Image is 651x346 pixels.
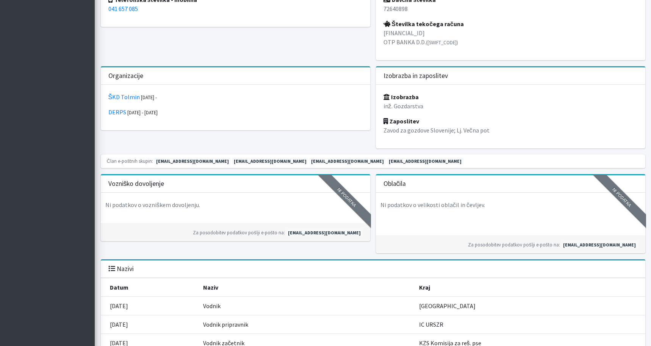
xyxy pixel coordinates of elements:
a: DERPS [108,108,126,116]
span: [EMAIL_ADDRESS][DOMAIN_NAME] [387,158,463,165]
p: Zavod za gozdove Slovenije; Lj. Večna pot [383,126,638,135]
td: Vodnik pripravnik [199,315,414,334]
strong: Številka tekočega računa [383,20,464,28]
small: Za posodobitev podatkov pošlji e-pošto na: [468,242,560,248]
small: Za posodobitev podatkov pošlji e-pošto na: [193,229,285,235]
h3: Izobrazba in zaposlitev [383,72,448,80]
div: Ni podatka [311,162,382,232]
td: IC URSZR [415,315,645,334]
h3: Vozniško dovoljenje [108,180,164,188]
th: Naziv [199,278,414,297]
h3: Nazivi [108,265,134,273]
span: [EMAIL_ADDRESS][DOMAIN_NAME] [154,158,231,165]
small: Član e-poštnih skupin: [107,158,153,164]
h3: Organizacije [108,72,143,80]
a: ŠKD Tolmin [108,93,140,101]
td: Vodnik [199,297,414,315]
td: [DATE] [101,297,199,315]
small: [DATE] - [DATE] [127,109,158,115]
strong: Zaposlitev [383,117,419,125]
th: Datum [101,278,199,297]
p: 72640898 [383,4,638,13]
p: Ni podatkov o vozniškem dovoljenju. [105,200,200,209]
h3: Oblačila [383,180,406,188]
a: [EMAIL_ADDRESS][DOMAIN_NAME] [561,242,638,248]
a: 041 657 085 [108,5,138,12]
a: [EMAIL_ADDRESS][DOMAIN_NAME] [286,229,363,236]
th: Kraj [415,278,645,297]
p: inž. Gozdarstva [383,101,638,111]
small: [DATE] - [141,94,157,100]
td: [DATE] [101,315,199,334]
strong: Izobrazba [383,93,419,101]
p: Ni podatkov o velikosti oblačil in čevljev. [380,200,485,209]
p: [FINANCIAL_ID] OTP BANKA D.D. [383,28,638,47]
small: ([SWIFT_CODE]) [426,39,458,45]
span: [EMAIL_ADDRESS][DOMAIN_NAME] [309,158,386,165]
span: [EMAIL_ADDRESS][DOMAIN_NAME] [232,158,308,165]
td: [GEOGRAPHIC_DATA] [415,297,645,315]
